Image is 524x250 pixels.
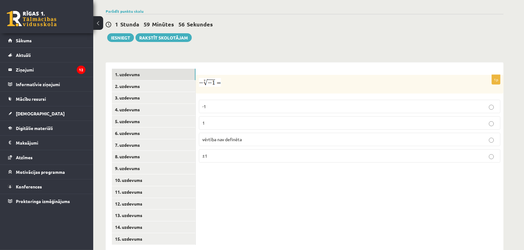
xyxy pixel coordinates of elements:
[8,194,85,208] a: Proktoringa izmēģinājums
[107,33,134,42] button: Iesniegt
[112,174,195,186] a: 10. uzdevums
[8,150,85,164] a: Atzīmes
[202,153,207,159] span: ±1
[112,210,195,221] a: 13. uzdevums
[112,116,195,127] a: 5. uzdevums
[16,136,85,150] legend: Maksājumi
[16,38,32,43] span: Sākums
[199,78,221,87] img: BE6cKpULMZ9obJYzIlDLbNXv1QjH3RGMYGUAAAAAElFTkSuQmCC
[112,186,195,198] a: 11. uzdevums
[489,121,494,126] input: 1
[16,198,70,204] span: Proktoringa izmēģinājums
[489,154,494,159] input: ±1
[112,221,195,233] a: 14. uzdevums
[492,75,500,85] p: 1p
[16,155,33,160] span: Atzīmes
[16,77,85,91] legend: Informatīvie ziņojumi
[8,33,85,48] a: Sākums
[16,184,42,189] span: Konferences
[8,48,85,62] a: Aktuāli
[8,62,85,77] a: Ziņojumi12
[112,81,195,92] a: 2. uzdevums
[112,233,195,245] a: 15. uzdevums
[178,21,185,28] span: 56
[112,139,195,151] a: 7. uzdevums
[112,163,195,174] a: 9. uzdevums
[120,21,139,28] span: Stunda
[8,77,85,91] a: Informatīvie ziņojumi
[112,92,195,104] a: 3. uzdevums
[16,111,65,116] span: [DEMOGRAPHIC_DATA]
[115,21,118,28] span: 1
[112,69,195,80] a: 1. uzdevums
[489,138,494,143] input: vērtība nav definēta
[8,106,85,121] a: [DEMOGRAPHIC_DATA]
[112,151,195,162] a: 8. uzdevums
[8,121,85,135] a: Digitālie materiāli
[7,11,57,26] a: Rīgas 1. Tālmācības vidusskola
[106,9,144,14] a: Parādīt punktu skalu
[16,125,53,131] span: Digitālie materiāli
[8,179,85,194] a: Konferences
[489,105,494,110] input: -1
[152,21,174,28] span: Minūtes
[112,104,195,115] a: 4. uzdevums
[8,92,85,106] a: Mācību resursi
[112,198,195,210] a: 12. uzdevums
[202,137,242,142] span: vērtība nav definēta
[144,21,150,28] span: 59
[8,136,85,150] a: Maksājumi
[16,169,65,175] span: Motivācijas programma
[136,33,192,42] a: Rakstīt skolotājam
[77,66,85,74] i: 12
[8,165,85,179] a: Motivācijas programma
[202,120,205,126] span: 1
[187,21,213,28] span: Sekundes
[112,127,195,139] a: 6. uzdevums
[16,96,46,102] span: Mācību resursi
[202,104,206,109] span: -1
[16,62,85,77] legend: Ziņojumi
[16,52,31,58] span: Aktuāli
